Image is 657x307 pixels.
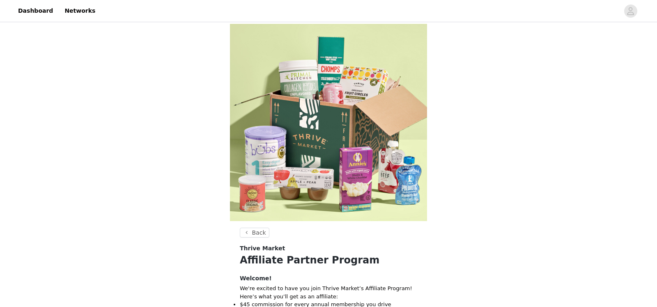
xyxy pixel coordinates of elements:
p: We're excited to have you join Thrive Market’s Affiliate Program! Here’s what you’ll get as an af... [240,284,417,300]
span: Thrive Market [240,244,285,253]
button: Back [240,228,269,238]
img: campaign image [230,24,427,221]
h1: Affiliate Partner Program [240,253,417,268]
a: Networks [60,2,100,20]
h4: Welcome! [240,274,417,283]
a: Dashboard [13,2,58,20]
div: avatar [627,5,634,18]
